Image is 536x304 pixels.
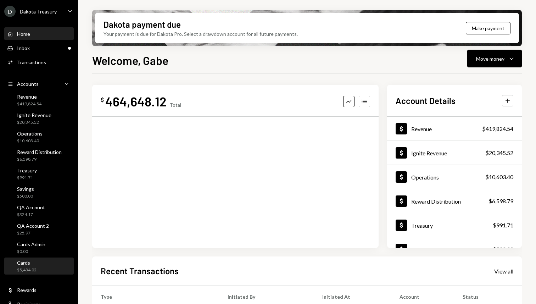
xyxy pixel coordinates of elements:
[494,267,513,275] a: View all
[105,93,167,109] div: 464,648.12
[17,204,45,210] div: QA Account
[4,202,74,219] a: QA Account$324.17
[411,174,439,181] div: Operations
[17,193,34,199] div: $500.00
[17,241,45,247] div: Cards Admin
[493,245,513,254] div: $500.00
[17,260,37,266] div: Cards
[17,59,46,65] div: Transactions
[4,56,74,68] a: Transactions
[466,22,510,34] button: Make payment
[4,6,16,17] div: D
[17,287,37,293] div: Rewards
[17,45,30,51] div: Inbox
[17,223,49,229] div: QA Account 2
[387,117,522,140] a: Revenue$419,824.54
[17,31,30,37] div: Home
[411,126,432,132] div: Revenue
[387,165,522,189] a: Operations$10,603.40
[4,27,74,40] a: Home
[17,186,34,192] div: Savings
[387,237,522,261] a: Savings$500.00
[17,175,37,181] div: $991.71
[4,128,74,145] a: Operations$10,603.40
[4,221,74,238] a: QA Account 2$25.97
[101,265,179,277] h2: Recent Transactions
[411,246,430,253] div: Savings
[411,198,461,205] div: Reward Distribution
[387,213,522,237] a: Treasury$991.71
[104,30,298,38] div: Your payment is due for Dakota Pro. Select a drawdown account for all future payments.
[17,230,49,236] div: $25.97
[482,125,513,133] div: $419,824.54
[17,131,43,137] div: Operations
[387,141,522,165] a: Ignite Revenue$20,345.52
[20,9,57,15] div: Dakota Treasury
[17,212,45,218] div: $324.17
[4,283,74,296] a: Rewards
[485,149,513,157] div: $20,345.52
[4,239,74,256] a: Cards Admin$0.00
[169,102,181,108] div: Total
[4,92,74,109] a: Revenue$419,824.54
[411,150,447,156] div: Ignite Revenue
[485,173,513,181] div: $10,603.40
[488,197,513,205] div: $6,598.79
[17,149,62,155] div: Reward Distribution
[17,167,37,173] div: Treasury
[17,101,41,107] div: $419,824.54
[17,138,43,144] div: $10,603.40
[396,95,456,106] h2: Account Details
[17,112,51,118] div: Ignite Revenue
[17,267,37,273] div: $5,434.02
[4,258,74,275] a: Cards$5,434.02
[4,42,74,54] a: Inbox
[494,268,513,275] div: View all
[467,50,522,67] button: Move money
[4,77,74,90] a: Accounts
[4,184,74,201] a: Savings$500.00
[92,53,168,67] h1: Welcome, Gabe
[4,165,74,182] a: Treasury$991.71
[101,96,104,103] div: $
[476,55,504,62] div: Move money
[4,110,74,127] a: Ignite Revenue$20,345.52
[104,18,181,30] div: Dakota payment due
[17,249,45,255] div: $0.00
[17,120,51,126] div: $20,345.52
[387,189,522,213] a: Reward Distribution$6,598.79
[17,156,62,162] div: $6,598.79
[17,94,41,100] div: Revenue
[17,81,39,87] div: Accounts
[4,147,74,164] a: Reward Distribution$6,598.79
[493,221,513,230] div: $991.71
[411,222,433,229] div: Treasury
